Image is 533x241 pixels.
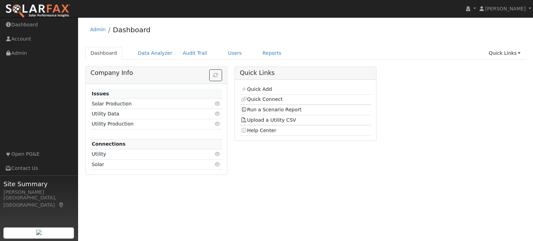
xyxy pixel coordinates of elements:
[241,96,282,102] a: Quick Connect
[113,26,151,34] a: Dashboard
[91,99,201,109] td: Solar Production
[91,69,222,77] h5: Company Info
[223,47,247,60] a: Users
[58,202,65,208] a: Map
[91,109,201,119] td: Utility Data
[215,111,221,116] i: Click to view
[215,101,221,106] i: Click to view
[257,47,287,60] a: Reports
[90,27,106,32] a: Admin
[178,47,212,60] a: Audit Trail
[241,107,302,112] a: Run a Scenario Report
[241,117,296,123] a: Upload a Utility CSV
[91,119,201,129] td: Utility Production
[215,152,221,156] i: Click to view
[3,189,74,196] div: [PERSON_NAME]
[91,160,201,170] td: Solar
[36,230,42,235] img: retrieve
[483,47,526,60] a: Quick Links
[5,4,70,18] img: SolarFax
[241,128,276,133] a: Help Center
[3,179,74,189] span: Site Summary
[240,69,371,77] h5: Quick Links
[85,47,122,60] a: Dashboard
[215,121,221,126] i: Click to view
[133,47,178,60] a: Data Analyzer
[241,86,272,92] a: Quick Add
[92,91,109,96] strong: Issues
[92,141,126,147] strong: Connections
[215,162,221,167] i: Click to view
[91,149,201,159] td: Utility
[3,194,74,209] div: [GEOGRAPHIC_DATA], [GEOGRAPHIC_DATA]
[485,6,526,11] span: [PERSON_NAME]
